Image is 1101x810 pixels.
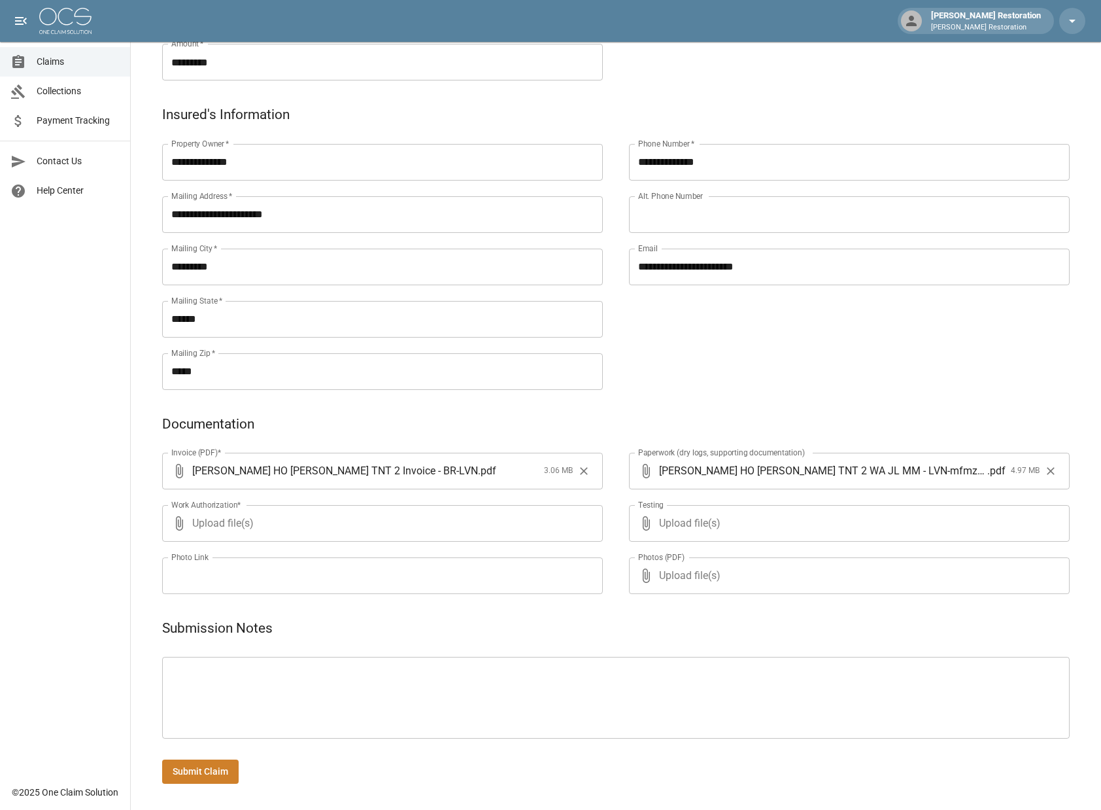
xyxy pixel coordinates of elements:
span: Payment Tracking [37,114,120,128]
div: [PERSON_NAME] Restoration [926,9,1046,33]
span: 3.06 MB [544,465,573,478]
label: Mailing City [171,243,218,254]
span: [PERSON_NAME] HO [PERSON_NAME] TNT 2 Invoice - BR-LVN [192,463,478,478]
button: Submit Claim [162,760,239,784]
button: Clear [574,461,594,481]
label: Phone Number [638,138,694,149]
label: Photos (PDF) [638,552,685,563]
label: Work Authorization* [171,499,241,510]
span: . pdf [987,463,1006,478]
p: [PERSON_NAME] Restoration [931,22,1041,33]
label: Mailing Address [171,190,232,202]
label: Photo Link [171,552,209,563]
img: ocs-logo-white-transparent.png [39,8,92,34]
label: Email [638,243,658,254]
span: Upload file(s) [659,505,1034,542]
label: Invoice (PDF)* [171,447,222,458]
span: Contact Us [37,154,120,168]
span: Upload file(s) [659,557,1034,594]
span: Help Center [37,184,120,198]
span: Claims [37,55,120,69]
button: open drawer [8,8,34,34]
label: Property Owner [171,138,229,149]
label: Amount [171,38,204,49]
label: Alt. Phone Number [638,190,703,202]
label: Paperwork (dry logs, supporting documentation) [638,447,805,458]
span: [PERSON_NAME] HO [PERSON_NAME] TNT 2 WA JL MM - LVN-mfmz7t9bhu3w6gz5 [659,463,987,478]
span: . pdf [478,463,496,478]
div: © 2025 One Claim Solution [12,786,118,799]
label: Mailing State [171,295,222,306]
span: 4.97 MB [1011,465,1040,478]
span: Upload file(s) [192,505,567,542]
button: Clear [1041,461,1060,481]
label: Mailing Zip [171,347,216,359]
span: Collections [37,84,120,98]
label: Testing [638,499,664,510]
